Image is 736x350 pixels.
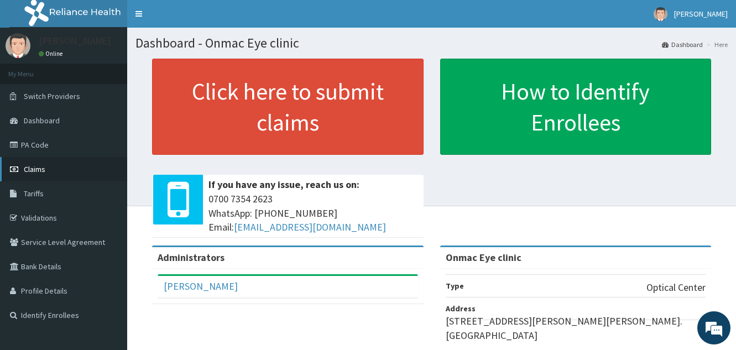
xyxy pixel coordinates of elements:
li: Here [704,40,728,49]
span: Dashboard [24,116,60,126]
a: [EMAIL_ADDRESS][DOMAIN_NAME] [234,221,386,233]
strong: Onmac Eye clinic [446,251,521,264]
a: How to Identify Enrollees [440,59,712,155]
span: We're online! [64,105,153,216]
a: Click here to submit claims [152,59,424,155]
span: Tariffs [24,189,44,198]
h1: Dashboard - Onmac Eye clinic [135,36,728,50]
textarea: Type your message and hit 'Enter' [6,233,211,271]
b: If you have any issue, reach us on: [208,178,359,191]
p: [STREET_ADDRESS][PERSON_NAME][PERSON_NAME]. [GEOGRAPHIC_DATA] [446,314,706,342]
span: Claims [24,164,45,174]
p: Optical Center [646,280,706,295]
img: User Image [654,7,667,21]
a: Dashboard [662,40,703,49]
img: d_794563401_company_1708531726252_794563401 [20,55,45,83]
a: Online [39,50,65,58]
div: Chat with us now [58,62,186,76]
span: 0700 7354 2623 WhatsApp: [PHONE_NUMBER] Email: [208,192,418,234]
span: [PERSON_NAME] [674,9,728,19]
b: Type [446,281,464,291]
div: Minimize live chat window [181,6,208,32]
span: Switch Providers [24,91,80,101]
b: Administrators [158,251,225,264]
b: Address [446,304,476,314]
img: User Image [6,33,30,58]
p: [PERSON_NAME] [39,36,111,46]
a: [PERSON_NAME] [164,280,238,292]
